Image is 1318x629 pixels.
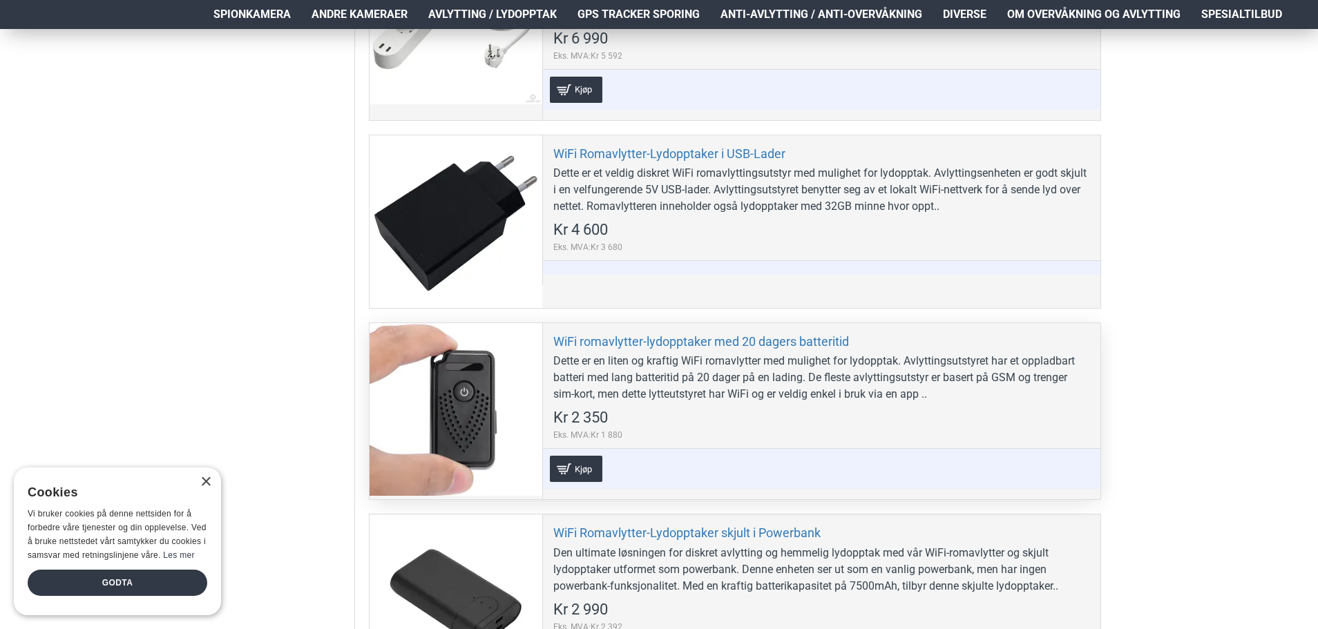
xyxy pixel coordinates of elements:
[553,333,849,349] a: WiFi romavlytter-lydopptaker med 20 dagers batteritid
[553,545,1090,594] div: Den ultimate løsningen for diskret avlytting og hemmelig lydopptak med vår WiFi-romavlytter og sk...
[213,6,291,23] span: Spionkamera
[553,50,622,62] span: Eks. MVA:Kr 5 592
[1201,6,1282,23] span: Spesialtilbud
[553,602,608,617] span: Kr 2 990
[200,477,211,487] div: Close
[370,135,542,308] a: WiFi Romavlytter-Lydopptaker i USB-Lader WiFi Romavlytter-Lydopptaker i USB-Lader
[553,222,608,238] span: Kr 4 600
[312,6,408,23] span: Andre kameraer
[553,241,622,253] span: Eks. MVA:Kr 3 680
[1007,6,1181,23] span: Om overvåkning og avlytting
[28,570,207,596] div: Godta
[553,146,785,162] a: WiFi Romavlytter-Lydopptaker i USB-Lader
[28,478,198,507] div: Cookies
[553,353,1090,403] div: Dette er en liten og kraftig WiFi romavlytter med mulighet for lydopptak. Avlyttingsutstyret har ...
[28,509,207,559] span: Vi bruker cookies på denne nettsiden for å forbedre våre tjenester og din opplevelse. Ved å bruke...
[428,6,557,23] span: Avlytting / Lydopptak
[163,550,194,560] a: Les mer, opens a new window
[553,525,821,541] a: WiFi Romavlytter-Lydopptaker skjult i Powerbank
[553,31,608,46] span: Kr 6 990
[553,429,622,441] span: Eks. MVA:Kr 1 880
[577,6,700,23] span: GPS Tracker Sporing
[720,6,922,23] span: Anti-avlytting / Anti-overvåkning
[370,323,542,496] a: WiFi romavlytter-lydopptaker med 20 dagers batteritid WiFi romavlytter-lydopptaker med 20 dagers ...
[553,165,1090,215] div: Dette er et veldig diskret WiFi romavlyttingsutstyr med mulighet for lydopptak. Avlyttingsenheten...
[571,85,595,94] span: Kjøp
[571,465,595,474] span: Kjøp
[943,6,986,23] span: Diverse
[553,410,608,425] span: Kr 2 350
